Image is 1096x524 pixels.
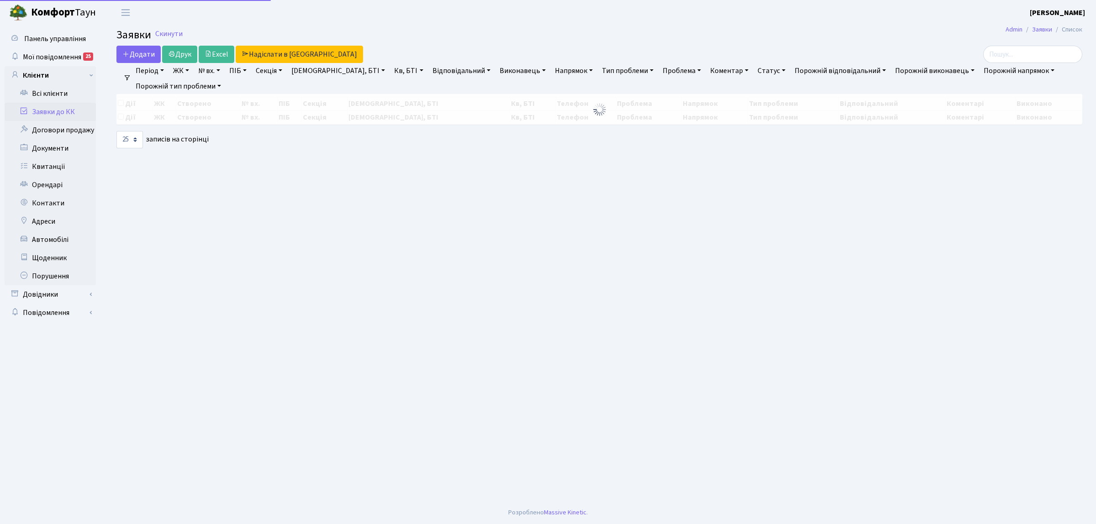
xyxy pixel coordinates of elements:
a: Відповідальний [429,63,494,79]
a: Орендарі [5,176,96,194]
b: [PERSON_NAME] [1030,8,1085,18]
a: Щоденник [5,249,96,267]
div: Розроблено . [508,508,588,518]
a: Клієнти [5,66,96,84]
div: 25 [83,52,93,61]
a: Автомобілі [5,231,96,249]
a: Порожній відповідальний [791,63,890,79]
a: Massive Kinetic [544,508,586,517]
a: Скинути [155,30,183,38]
a: Мої повідомлення25 [5,48,96,66]
a: Порожній виконавець [891,63,978,79]
a: Довідники [5,285,96,304]
span: Таун [31,5,96,21]
img: logo.png [9,4,27,22]
a: Заявки до КК [5,103,96,121]
li: Список [1052,25,1082,35]
a: Проблема [659,63,705,79]
a: Квитанції [5,157,96,176]
a: Виконавець [496,63,549,79]
a: Адреси [5,212,96,231]
a: Надіслати в [GEOGRAPHIC_DATA] [236,46,363,63]
a: [PERSON_NAME] [1030,7,1085,18]
a: Порушення [5,267,96,285]
input: Пошук... [983,46,1082,63]
label: записів на сторінці [116,131,209,148]
a: Статус [754,63,789,79]
a: ПІБ [226,63,250,79]
a: Порожній напрямок [980,63,1058,79]
a: Документи [5,139,96,157]
select: записів на сторінці [116,131,143,148]
nav: breadcrumb [992,20,1096,39]
a: Договори продажу [5,121,96,139]
a: Панель управління [5,30,96,48]
a: Напрямок [551,63,596,79]
a: Повідомлення [5,304,96,322]
a: Контакти [5,194,96,212]
a: Admin [1006,25,1022,34]
a: Excel [199,46,234,63]
b: Комфорт [31,5,75,20]
a: Період [132,63,168,79]
a: № вх. [195,63,224,79]
span: Заявки [116,27,151,43]
a: ЖК [169,63,193,79]
img: Обробка... [592,102,607,117]
span: Мої повідомлення [23,52,81,62]
span: Додати [122,49,155,59]
a: Секція [252,63,286,79]
a: Тип проблеми [598,63,657,79]
a: [DEMOGRAPHIC_DATA], БТІ [288,63,389,79]
a: Кв, БТІ [390,63,427,79]
a: Заявки [1032,25,1052,34]
a: Всі клієнти [5,84,96,103]
a: Порожній тип проблеми [132,79,225,94]
a: Друк [162,46,197,63]
span: Панель управління [24,34,86,44]
a: Коментар [706,63,752,79]
button: Переключити навігацію [114,5,137,20]
a: Додати [116,46,161,63]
